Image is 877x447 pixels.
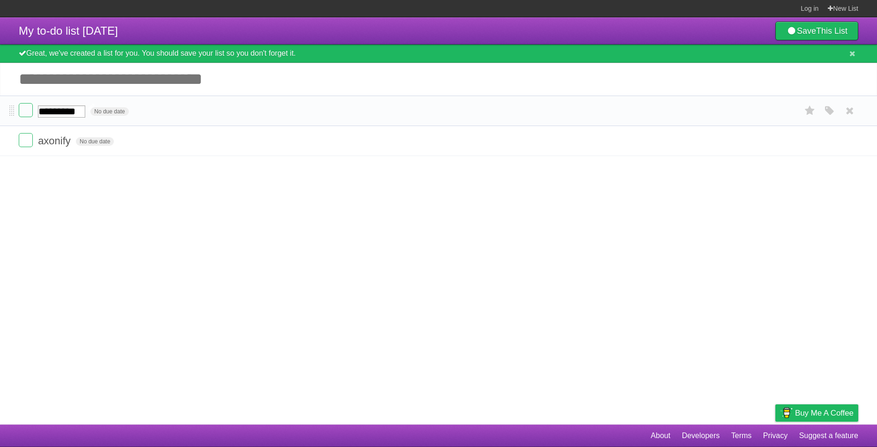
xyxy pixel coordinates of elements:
[795,405,854,421] span: Buy me a coffee
[19,103,33,117] label: Done
[19,24,118,37] span: My to-do list [DATE]
[780,405,793,421] img: Buy me a coffee
[799,427,858,445] a: Suggest a feature
[76,137,114,146] span: No due date
[19,133,33,147] label: Done
[763,427,788,445] a: Privacy
[90,107,128,116] span: No due date
[775,404,858,422] a: Buy me a coffee
[682,427,720,445] a: Developers
[775,22,858,40] a: SaveThis List
[38,135,73,147] span: axonify
[731,427,752,445] a: Terms
[651,427,670,445] a: About
[801,103,819,119] label: Star task
[816,26,847,36] b: This List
